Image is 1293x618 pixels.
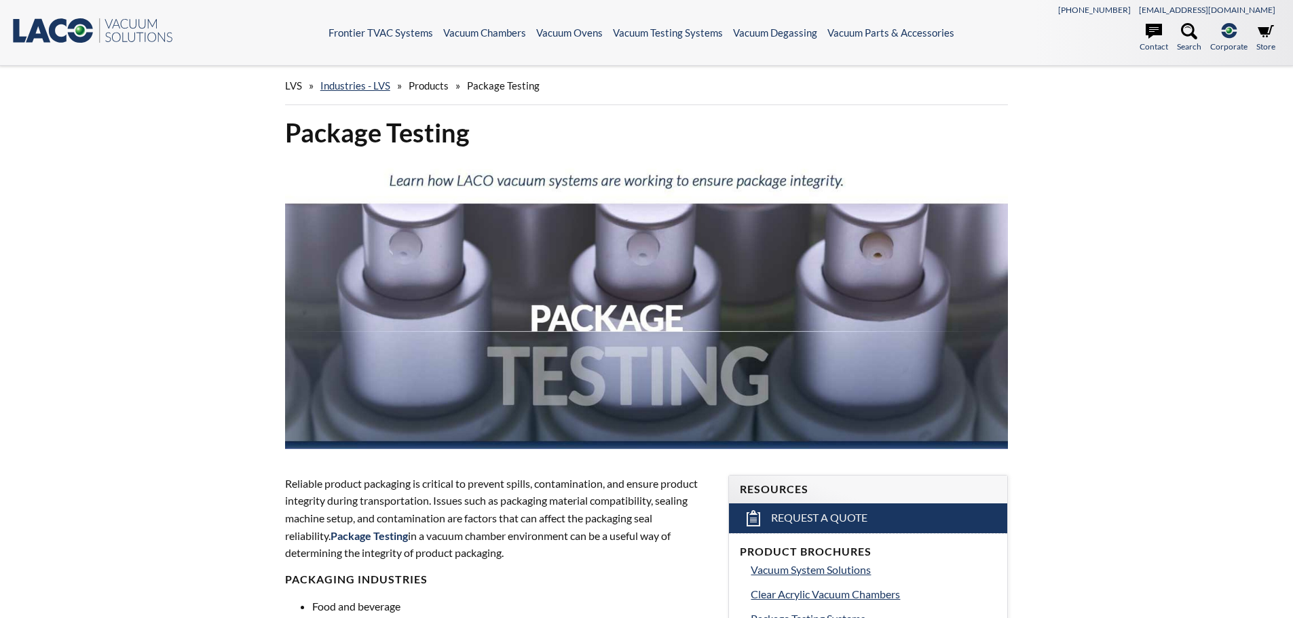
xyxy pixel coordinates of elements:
[751,587,900,600] span: Clear Acrylic Vacuum Chambers
[1058,5,1131,15] a: [PHONE_NUMBER]
[285,66,1009,105] div: » » »
[320,79,390,92] a: Industries - LVS
[331,529,408,542] strong: Package Testing
[1139,5,1275,15] a: [EMAIL_ADDRESS][DOMAIN_NAME]
[285,573,428,585] strong: Packaging industries
[443,26,526,39] a: Vacuum Chambers
[329,26,433,39] a: Frontier TVAC Systems
[751,585,996,603] a: Clear Acrylic Vacuum Chambers
[312,598,713,615] li: Food and beverage
[771,511,867,525] span: Request a Quote
[827,26,954,39] a: Vacuum Parts & Accessories
[740,482,996,497] h4: Resources
[467,79,540,92] span: Package Testing
[409,79,449,92] span: Products
[536,26,603,39] a: Vacuum Ovens
[733,26,817,39] a: Vacuum Degassing
[751,563,871,576] span: Vacuum System Solutions
[729,503,1007,533] a: Request a Quote
[285,475,713,562] p: Reliable product packaging is critical to prevent spills, contamination, and ensure product integ...
[1177,23,1201,53] a: Search
[751,561,996,579] a: Vacuum System Solutions
[1210,40,1248,53] span: Corporate
[285,79,302,92] span: LVS
[285,160,1009,449] img: Package Testing header
[285,116,1009,149] h1: Package Testing
[613,26,723,39] a: Vacuum Testing Systems
[740,545,996,559] h4: Product Brochures
[1140,23,1168,53] a: Contact
[1256,23,1275,53] a: Store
